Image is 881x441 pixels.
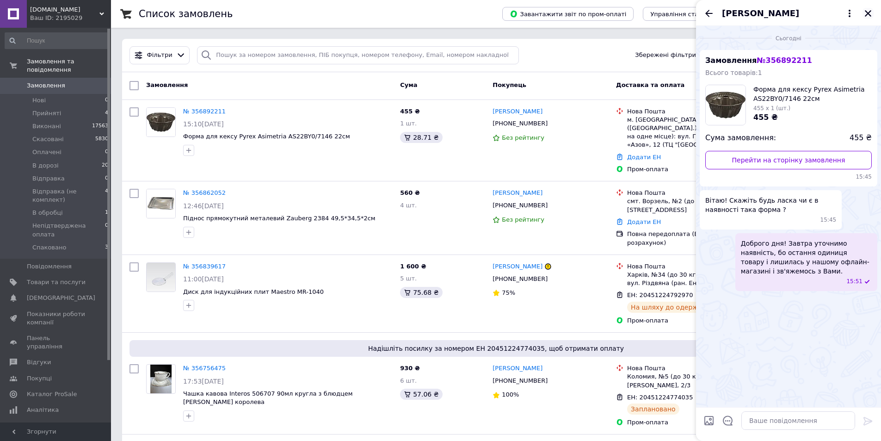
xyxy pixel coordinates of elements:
div: Нова Пошта [627,364,757,373]
span: 455 x 1 (шт.) [753,105,790,112]
div: Пром-оплата [627,418,757,427]
a: Чашка кавова Interos 506707 90мл кругла з блюдцем [PERSON_NAME] королева [183,390,353,406]
img: Фото товару [147,189,175,218]
span: Виконані [32,122,61,130]
span: [PHONE_NUMBER] [493,120,548,127]
span: 11:00[DATE] [183,275,224,283]
div: Заплановано [627,404,679,415]
div: Нова Пошта [627,262,757,271]
span: 1 [105,209,108,217]
span: 0 [105,174,108,183]
a: № 356862052 [183,189,226,196]
span: 12:46[DATE] [183,202,224,210]
span: В дорозі [32,161,59,170]
button: Відкрити шаблони відповідей [722,415,734,427]
div: Коломия, №5 (до 30 кг): бульв. [PERSON_NAME], 2/3 [627,373,757,389]
div: Харків, №34 (до 30 кг на одне місце): вул. Різдвяна (ран. Енгельса), 14 [627,271,757,287]
h1: Список замовлень [139,8,233,19]
span: Аналітика [27,406,59,414]
div: На шляху до одержувача [627,302,721,313]
div: Нова Пошта [627,107,757,116]
a: Фото товару [146,189,176,218]
div: м. [GEOGRAPHIC_DATA] ([GEOGRAPHIC_DATA].), №196 (до 30 кг на одне місце): вул. Героїв полку «Азов... [627,116,757,149]
span: Доброго дня! Завтра уточнимо наявність, бо остання одиниця товару і лишилась у нашому офлайн-мага... [741,239,872,276]
button: Завантажити звіт по пром-оплаті [502,7,634,21]
a: Додати ЕН [627,218,661,225]
span: Інструменти веб-майстра та SEO [27,422,86,438]
a: № 356756475 [183,365,226,372]
div: Пром-оплата [627,317,757,325]
img: Фото товару [147,263,175,292]
span: Спаковано [32,243,66,252]
span: 20 [102,161,108,170]
span: 75% [502,289,515,296]
span: 1 шт. [400,120,417,127]
span: Всього товарів: 1 [705,69,762,76]
span: 5830 [95,135,108,143]
a: Фото товару [146,262,176,292]
span: Оплачені [32,148,62,156]
span: 455 ₴ [753,113,778,122]
div: Ваш ID: 2195029 [30,14,111,22]
span: 17:53[DATE] [183,378,224,385]
span: Каталог ProSale [27,390,77,398]
span: 0 [105,96,108,105]
span: Нові [32,96,46,105]
a: [PERSON_NAME] [493,107,542,116]
span: Завантажити звіт по пром-оплаті [510,10,626,18]
span: Покупець [493,81,526,88]
span: Без рейтингу [502,134,544,141]
div: Пром-оплата [627,165,757,174]
span: Повідомлення [27,262,72,271]
a: № 356839617 [183,263,226,270]
span: 3 [105,243,108,252]
span: Показники роботи компанії [27,310,86,327]
span: Скасовані [32,135,64,143]
img: Фото товару [147,108,175,137]
span: [PHONE_NUMBER] [493,202,548,209]
span: Замовлення та повідомлення [27,57,111,74]
span: Диск для індукційних плит Maestro MR-1040 [183,288,324,295]
span: Cума [400,81,417,88]
a: Форма для кексу Pyrex Asimetria AS22BY0/7146 22см [183,133,350,140]
span: 455 ₴ [850,133,872,143]
div: Нова Пошта [627,189,757,197]
img: Фото товару [150,365,172,393]
span: 1 600 ₴ [400,263,426,270]
span: 560 ₴ [400,189,420,196]
input: Пошук [5,32,109,49]
div: смт. Ворзель, №2 (до 10 кг): вул. [STREET_ADDRESS] [627,197,757,214]
div: 12.08.2025 [700,33,877,43]
span: Відгуки [27,358,51,366]
span: Непідтверджена оплата [32,222,105,238]
a: № 356892211 [183,108,226,115]
span: 455 ₴ [400,108,420,115]
span: Відправка (не комплект) [32,187,105,204]
span: 4 [105,187,108,204]
button: Закрити [863,8,874,19]
a: Піднос прямокутний металевий Zauberg 2384 49,5*34,5*2см [183,215,376,222]
span: dellux.com.ua [30,6,99,14]
span: Замовлення [27,81,65,90]
span: Відправка [32,174,65,183]
button: [PERSON_NAME] [722,7,855,19]
span: 15:45 12.08.2025 [820,216,837,224]
span: 15:51 12.08.2025 [846,278,863,286]
span: Збережені фільтри: [635,51,698,60]
span: 0 [105,222,108,238]
span: 15:10[DATE] [183,120,224,128]
a: [PERSON_NAME] [493,189,542,198]
span: [PHONE_NUMBER] [493,377,548,384]
span: [DEMOGRAPHIC_DATA] [27,294,95,302]
span: № 356892211 [757,56,812,65]
span: Доставка та оплата [616,81,684,88]
a: Додати ЕН [627,154,661,161]
span: Без рейтингу [502,216,544,223]
span: 4 шт. [400,202,417,209]
span: Панель управління [27,334,86,351]
span: 100% [502,391,519,398]
span: Товари та послуги [27,278,86,286]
